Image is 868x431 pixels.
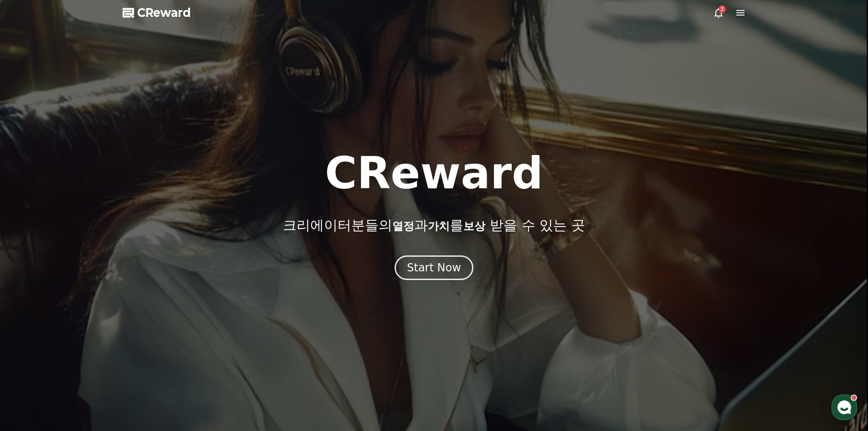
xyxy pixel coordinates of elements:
[463,220,485,233] span: 보상
[407,260,461,275] div: Start Now
[395,255,473,280] button: Start Now
[392,220,414,233] span: 열정
[428,220,450,233] span: 가치
[713,7,724,18] a: 3
[325,151,543,195] h1: CReward
[283,217,585,234] p: 크리에이터분들의 과 를 받을 수 있는 곳
[123,5,191,20] a: CReward
[719,5,726,13] div: 3
[137,5,191,20] span: CReward
[395,265,473,273] a: Start Now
